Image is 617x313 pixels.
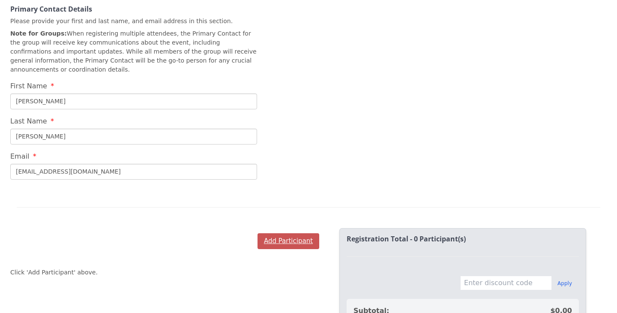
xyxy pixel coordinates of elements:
input: Email [10,164,257,180]
p: Please provide your first and last name, and email address in this section. [10,17,257,26]
input: Enter discount code [460,276,552,290]
h2: Registration Total - 0 Participant(s) [347,235,579,243]
p: Click 'Add Participant' above. [10,268,98,277]
input: Last Name [10,129,257,144]
button: Add Participant [258,233,319,249]
strong: Note for Groups: [10,30,67,37]
input: First Name [10,93,257,109]
span: Email [10,152,29,160]
span: First Name [10,82,47,90]
p: When registering multiple attendees, the Primary Contact for the group will receive key communica... [10,29,257,74]
button: Apply [557,280,572,287]
strong: Primary Contact Details [10,4,92,14]
span: Last Name [10,117,47,125]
